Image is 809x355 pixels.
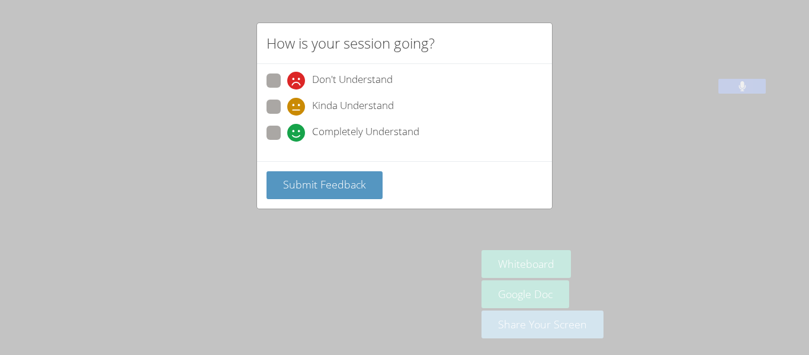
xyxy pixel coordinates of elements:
span: Completely Understand [312,124,419,142]
h2: How is your session going? [267,33,435,54]
span: Submit Feedback [283,177,366,191]
span: Don't Understand [312,72,393,89]
button: Submit Feedback [267,171,383,199]
span: Kinda Understand [312,98,394,116]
